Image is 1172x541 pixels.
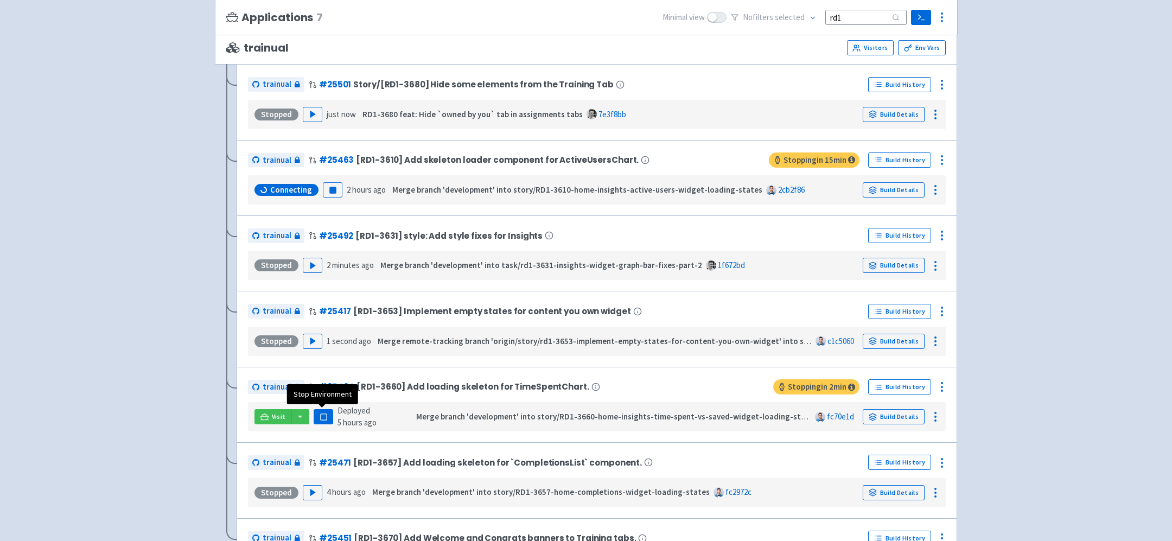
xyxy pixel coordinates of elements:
a: trainual [248,77,304,92]
span: Minimal view [663,11,705,24]
span: No filter s [743,11,805,24]
a: fc70e1d [827,411,854,422]
a: Env Vars [898,40,946,55]
span: [RD1-3610] Add skeleton loader component for ActiveUsersChart. [356,155,639,164]
span: trainual [263,230,291,242]
button: Play [303,258,322,273]
a: Build Details [863,182,925,198]
a: #25417 [319,305,351,317]
div: Stopped [254,109,298,120]
a: Terminal [911,10,931,25]
div: Stopped [254,335,298,347]
a: Build History [868,77,931,92]
a: c1c5060 [827,336,854,346]
span: [RD1-3631] style: Add style fixes for Insights [355,231,543,240]
time: 2 hours ago [347,184,386,195]
a: Build Details [863,334,925,349]
h3: Applications [226,11,323,24]
strong: Merge branch 'development' into story/RD1-3660-home-insights-time-spent-vs-saved-widget-loading-s... [416,411,817,422]
button: Pause [323,182,342,198]
a: Build Details [863,258,925,273]
time: 2 minutes ago [327,260,374,270]
a: trainual [248,153,304,168]
a: #25463 [319,154,354,166]
strong: Merge branch 'development' into story/RD1-3610-home-insights-active-users-widget-loading-states [392,184,762,195]
button: Play [303,485,322,500]
input: Search... [825,10,907,24]
a: Build History [868,304,931,319]
span: trainual [263,154,291,167]
div: Stopped [254,259,298,271]
span: trainual [263,456,291,469]
time: 4 hours ago [327,487,366,497]
a: 2cb2f86 [778,184,805,195]
span: Visit [272,412,286,421]
a: Visit [254,409,291,424]
a: trainual [248,304,304,319]
a: Build Details [863,409,925,424]
a: #25471 [319,457,351,468]
span: Deployed [337,405,377,428]
time: 5 hours ago [337,417,377,428]
a: Build History [868,455,931,470]
span: trainual [263,78,291,91]
span: trainual [226,42,289,54]
button: Pause [314,409,333,424]
strong: RD1-3680 feat: Hide `owned by you` tab in assignments tabs [362,109,583,119]
a: #25492 [319,230,353,241]
a: 7e3f8bb [598,109,626,119]
span: Stopping in 15 min [769,152,859,168]
a: trainual [248,380,304,394]
strong: Merge remote-tracking branch 'origin/story/rd1-3653-implement-empty-states-for-content-you-own-wi... [378,336,1061,346]
div: Stopped [254,487,298,499]
span: Story/[RD1-3680] Hide some elements from the Training Tab [353,80,614,89]
button: Play [303,334,322,349]
span: trainual [263,381,291,393]
span: Stopping in 2 min [773,379,859,394]
a: fc2972c [725,487,751,497]
a: #25501 [319,79,351,90]
span: Connecting [270,184,312,195]
strong: Merge branch 'development' into story/RD1-3657-home-completions-widget-loading-states [372,487,710,497]
a: #25464 [319,381,354,392]
time: just now [327,109,356,119]
a: Build History [868,228,931,243]
a: Build Details [863,107,925,122]
span: selected [775,12,805,22]
a: Build Details [863,485,925,500]
button: Play [303,107,322,122]
span: [RD1-3657] Add loading skeleton for `CompletionsList` component. [353,458,642,467]
a: 1f672bd [718,260,745,270]
span: [RD1-3660] Add loading skeleton for TimeSpentChart. [356,382,589,391]
a: Visitors [847,40,894,55]
span: trainual [263,305,291,317]
a: Build History [868,152,931,168]
a: trainual [248,228,304,243]
time: 1 second ago [327,336,371,346]
a: Build History [868,379,931,394]
strong: Merge branch 'development' into task/rd1-3631-insights-widget-graph-bar-fixes-part-2 [380,260,702,270]
a: trainual [248,455,304,470]
span: [RD1-3653] Implement empty states for content you own widget [353,307,630,316]
span: 7 [316,11,323,24]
